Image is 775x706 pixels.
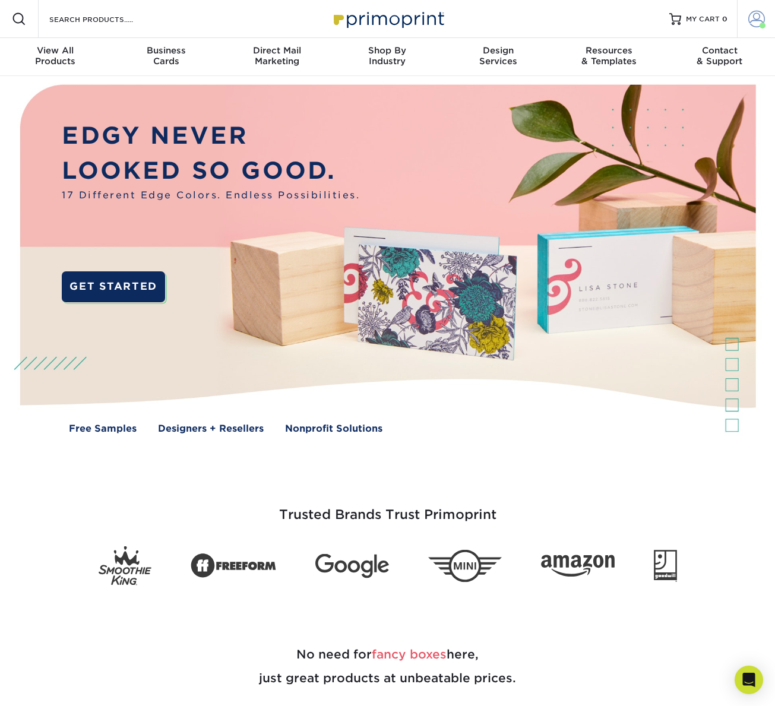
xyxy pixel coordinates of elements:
[443,45,553,56] span: Design
[443,38,553,76] a: DesignServices
[62,118,360,153] p: EDGY NEVER
[332,38,442,76] a: Shop ByIndustry
[110,45,221,56] span: Business
[722,15,727,23] span: 0
[665,38,775,76] a: Contact& Support
[40,479,735,537] h3: Trusted Brands Trust Primoprint
[110,38,221,76] a: BusinessCards
[553,45,664,67] div: & Templates
[62,271,165,302] a: GET STARTED
[62,153,360,188] p: LOOKED SO GOOD.
[222,45,332,56] span: Direct Mail
[110,45,221,67] div: Cards
[428,549,502,582] img: Mini
[654,550,677,582] img: Goodwill
[99,546,151,585] img: Smoothie King
[191,547,276,585] img: Freeform
[315,553,389,578] img: Google
[332,45,442,56] span: Shop By
[285,422,382,435] a: Nonprofit Solutions
[553,38,664,76] a: Resources& Templates
[553,45,664,56] span: Resources
[62,188,360,202] span: 17 Different Edge Colors. Endless Possibilities.
[686,14,720,24] span: MY CART
[328,6,447,31] img: Primoprint
[735,666,763,694] div: Open Intercom Messenger
[332,45,442,67] div: Industry
[222,45,332,67] div: Marketing
[443,45,553,67] div: Services
[48,12,164,26] input: SEARCH PRODUCTS.....
[541,555,615,577] img: Amazon
[665,45,775,56] span: Contact
[665,45,775,67] div: & Support
[158,422,264,435] a: Designers + Resellers
[372,647,447,661] span: fancy boxes
[222,38,332,76] a: Direct MailMarketing
[69,422,137,435] a: Free Samples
